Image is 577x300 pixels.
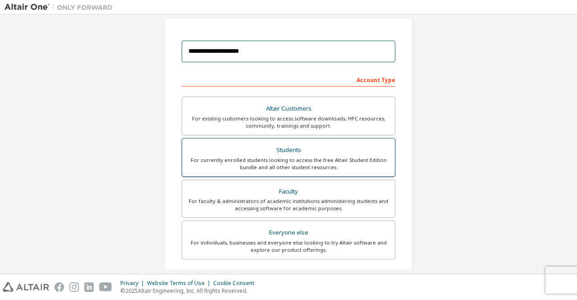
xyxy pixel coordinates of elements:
[188,239,389,254] div: For individuals, businesses and everyone else looking to try Altair software and explore our prod...
[84,282,94,292] img: linkedin.svg
[188,115,389,129] div: For existing customers looking to access software downloads, HPC resources, community, trainings ...
[182,72,395,87] div: Account Type
[3,282,49,292] img: altair_logo.svg
[120,287,260,295] p: © 2025 Altair Engineering, Inc. All Rights Reserved.
[188,185,389,198] div: Faculty
[188,157,389,171] div: For currently enrolled students looking to access the free Altair Student Edition bundle and all ...
[99,282,112,292] img: youtube.svg
[213,280,260,287] div: Cookie Consent
[188,198,389,212] div: For faculty & administrators of academic institutions administering students and accessing softwa...
[69,282,79,292] img: instagram.svg
[55,282,64,292] img: facebook.svg
[120,280,147,287] div: Privacy
[188,144,389,157] div: Students
[5,3,117,12] img: Altair One
[188,226,389,239] div: Everyone else
[147,280,213,287] div: Website Terms of Use
[188,102,389,115] div: Altair Customers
